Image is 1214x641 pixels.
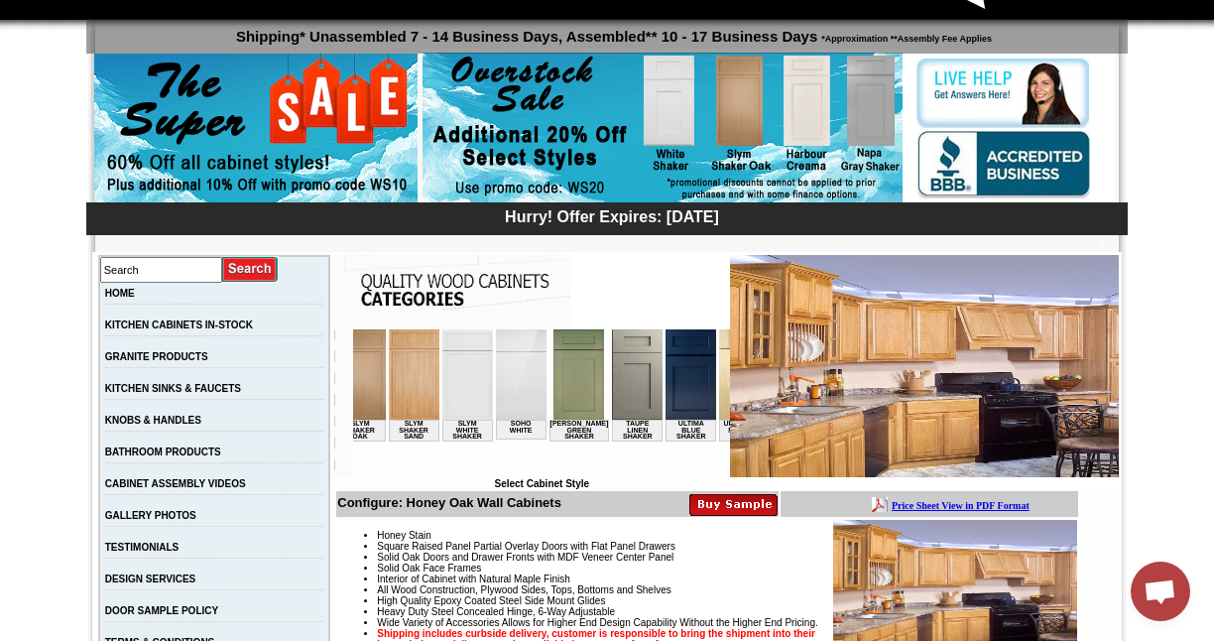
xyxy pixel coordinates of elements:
[105,351,208,362] a: GRANITE PRODUCTS
[377,530,430,541] span: Honey Stain
[377,552,673,563] span: Solid Oak Doors and Drawer Fronts with MDF Veneer Center Panel
[259,90,309,112] td: Taupe Linen Shaker
[105,542,179,553] a: TESTIMONIALS
[353,329,730,478] iframe: Browser incompatible
[337,495,561,510] b: Configure: Honey Oak Wall Cabinets
[377,606,615,617] span: Heavy Duty Steel Concealed Hinge, 6-Way Adjustable
[377,595,605,606] span: High Quality Epoxy Coated Steel Side Mount Glides
[140,56,143,57] img: spacer.gif
[105,478,246,489] a: CABINET ASSEMBLY VIDEOS
[309,56,312,57] img: spacer.gif
[23,3,161,20] a: Price Sheet View in PDF Format
[1131,562,1190,621] a: Open chat
[377,541,675,552] span: Square Raised Panel Partial Overlay Doors with Flat Panel Drawers
[105,510,196,521] a: GALLERY PHOTOS
[256,56,259,57] img: spacer.gif
[366,90,417,112] td: Unfinished Natural Shaker
[193,56,196,57] img: spacer.gif
[363,56,366,57] img: spacer.gif
[36,90,86,112] td: Slym Shaker Sand
[817,29,992,44] span: *Approximation **Assembly Fee Applies
[96,205,1128,226] div: Hurry! Offer Expires: [DATE]
[105,605,218,616] a: DOOR SAMPLE POLICY
[377,574,570,584] span: Interior of Cabinet with Natural Maple Finish
[222,256,279,283] input: Submit
[96,19,1128,45] p: Shipping* Unassembled 7 - 14 Business Days, Assembled** 10 - 17 Business Days
[105,320,253,330] a: KITCHEN CABINETS IN-STOCK
[33,56,36,57] img: spacer.gif
[377,563,481,574] span: Solid Oak Face Frames
[105,574,196,584] a: DESIGN SERVICES
[86,56,89,57] img: spacer.gif
[3,5,19,21] img: pdf.png
[377,617,817,628] span: Wide Variety of Accessories Allows for Higher End Design Capability Without the Higher End Pricing.
[312,90,363,112] td: Ultima Blue Shaker
[105,383,241,394] a: KITCHEN SINKS & FAUCETS
[730,255,1119,477] img: Honey Oak
[494,478,589,489] b: Select Cabinet Style
[89,90,140,112] td: Slym White Shaker
[196,90,257,112] td: [PERSON_NAME] Green Shaker
[105,288,135,299] a: HOME
[377,584,670,595] span: All Wood Construction, Plywood Sides, Tops, Bottoms and Shelves
[143,90,193,110] td: Soho White
[105,415,201,426] a: KNOBS & HANDLES
[23,8,161,19] b: Price Sheet View in PDF Format
[105,447,221,457] a: BATHROOM PRODUCTS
